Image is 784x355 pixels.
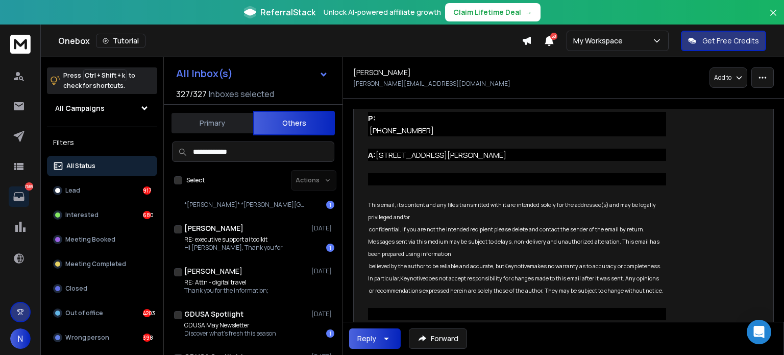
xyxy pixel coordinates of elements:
[253,111,335,135] button: Others
[10,328,31,349] button: N
[176,88,207,100] span: 327 / 327
[65,186,80,195] p: Lead
[311,310,334,318] p: [DATE]
[65,334,109,342] p: Wrong person
[58,34,522,48] div: Onebox
[184,329,276,338] p: Discover what's fresh this season
[65,309,103,317] p: Out of office
[143,309,151,317] div: 4203
[714,74,731,82] p: Add to
[311,224,334,232] p: [DATE]
[184,223,243,233] h1: [PERSON_NAME]
[504,263,530,270] span: Keynotive
[368,113,376,123] span: P:
[55,103,105,113] h1: All Campaigns
[184,235,283,244] p: RE: executive support ai toolkit
[184,321,276,329] p: GDUSA May Newsletter
[176,68,233,79] h1: All Inbox(s)
[376,150,506,160] span: [STREET_ADDRESS][PERSON_NAME]
[143,186,151,195] div: 917
[370,125,434,135] ringoverc2c-number-84e06f14122c: [PHONE_NUMBER]
[47,180,157,201] button: Lead917
[184,287,268,295] p: Thank you for the information;
[368,275,664,294] span: does not accept responsibility for changes made to this email after it was sent. Any opinions or ...
[9,186,29,207] a: 7589
[400,275,426,282] span: Keynotive
[702,36,759,46] p: Get Free Credits
[184,278,268,287] p: RE: Attn - digital travel
[25,182,33,191] p: 7589
[47,205,157,225] button: Interested680
[525,7,532,17] span: →
[184,266,242,276] h1: [PERSON_NAME]
[171,112,253,134] button: Primary
[184,244,283,252] p: Hi [PERSON_NAME], Thank you for
[326,201,334,209] div: 1
[767,6,780,31] button: Close banner
[47,327,157,348] button: Wrong person398
[47,278,157,299] button: Closed
[96,34,145,48] button: Tutorial
[47,156,157,176] button: All Status
[409,328,467,349] button: Forward
[47,98,157,119] button: All Campaigns
[368,201,660,270] span: This email, its content and any files transmitted with it are intended solely for the addressee(s...
[550,33,557,40] span: 50
[370,125,434,135] ringoverc2c-84e06f14122c: Call with Ringover
[681,31,766,51] button: Get Free Credits
[209,88,274,100] h3: Inboxes selected
[186,176,205,184] label: Select
[65,260,126,268] p: Meeting Completed
[65,285,87,293] p: Closed
[168,63,336,84] button: All Inbox(s)
[184,309,243,319] h1: GDUSA Spotlight
[573,36,627,46] p: My Workspace
[47,135,157,150] h3: Filters
[260,6,315,18] span: ReferralStack
[747,320,771,344] div: Open Intercom Messenger
[324,7,441,17] p: Unlock AI-powered affiliate growth
[326,329,334,338] div: 1
[349,328,401,349] button: Reply
[63,70,135,91] p: Press to check for shortcuts.
[445,3,541,21] button: Claim Lifetime Deal→
[66,162,95,170] p: All Status
[143,211,151,219] div: 680
[311,267,334,275] p: [DATE]
[326,244,334,252] div: 1
[143,334,151,342] div: 398
[353,80,510,88] p: [PERSON_NAME][EMAIL_ADDRESS][DOMAIN_NAME]
[357,334,376,344] div: Reply
[83,69,127,81] span: Ctrl + Shift + k
[353,67,411,78] h1: [PERSON_NAME]
[65,211,99,219] p: Interested
[47,229,157,250] button: Meeting Booked
[184,201,307,209] p: *[PERSON_NAME]* *[PERSON_NAME][GEOGRAPHIC_DATA]*
[47,254,157,274] button: Meeting Completed
[65,235,115,244] p: Meeting Booked
[47,303,157,323] button: Out of office4203
[368,150,376,160] span: A:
